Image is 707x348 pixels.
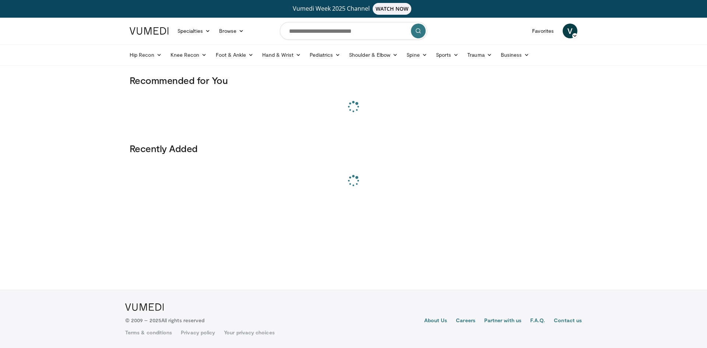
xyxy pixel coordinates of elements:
a: Terms & conditions [125,329,172,336]
a: Pediatrics [305,48,345,62]
a: Shoulder & Elbow [345,48,402,62]
a: Partner with us [484,317,521,326]
a: Privacy policy [181,329,215,336]
a: Contact us [554,317,582,326]
a: Your privacy choices [224,329,274,336]
span: WATCH NOW [373,3,412,15]
a: About Us [424,317,447,326]
a: Sports [432,48,463,62]
img: VuMedi Logo [130,27,169,35]
span: All rights reserved [161,317,204,323]
a: Browse [215,24,249,38]
a: Careers [456,317,475,326]
input: Search topics, interventions [280,22,427,40]
a: Foot & Ankle [211,48,258,62]
a: Spine [402,48,431,62]
a: Specialties [173,24,215,38]
h3: Recommended for You [130,74,577,86]
p: © 2009 – 2025 [125,317,204,324]
a: Business [496,48,534,62]
h3: Recently Added [130,143,577,154]
img: VuMedi Logo [125,303,164,311]
a: Trauma [463,48,496,62]
a: Hand & Wrist [258,48,305,62]
a: F.A.Q. [530,317,545,326]
a: Knee Recon [166,48,211,62]
a: V [563,24,577,38]
a: Favorites [528,24,558,38]
a: Hip Recon [125,48,166,62]
a: Vumedi Week 2025 ChannelWATCH NOW [131,3,576,15]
